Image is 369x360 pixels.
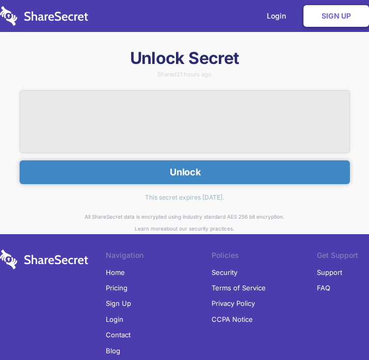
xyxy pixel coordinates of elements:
[135,225,164,232] a: Learn more
[212,265,237,280] a: Security
[303,5,369,27] a: Sign Up
[106,280,127,296] a: Pricing
[106,265,125,280] a: Home
[106,343,120,358] a: Blog
[20,160,350,184] button: Unlock
[106,327,131,342] a: Contact
[212,296,255,311] a: Privacy Policy
[317,280,330,296] a: FAQ
[212,312,253,327] a: CCPA Notice
[106,250,212,264] li: Navigation
[106,312,123,327] a: Login
[20,47,350,69] h1: Unlock Secret
[317,265,342,280] a: Support
[106,296,131,311] a: Sign Up
[212,280,266,296] a: Terms of Service
[20,72,350,77] div: Shared 21 hours ago
[212,250,317,264] li: Policies
[20,184,350,211] div: This secret expires [DATE].
[20,211,350,234] div: All ShareSecret data is encrypted using industry standard AES 256 bit encryption. about our secur...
